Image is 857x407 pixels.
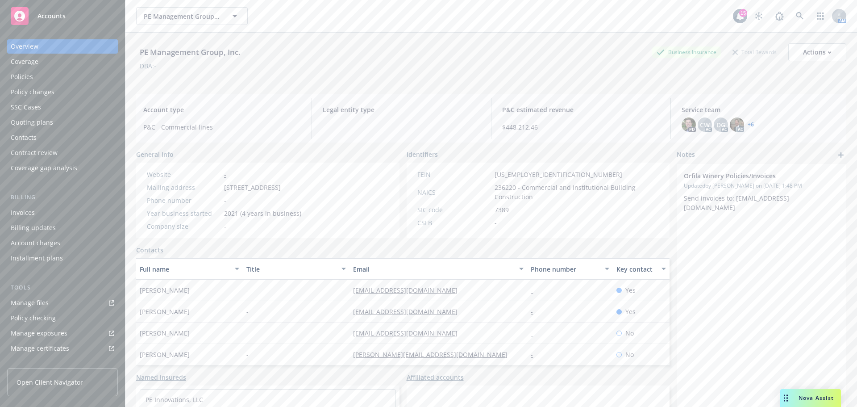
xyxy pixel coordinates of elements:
button: Phone number [527,258,612,280]
a: Switch app [811,7,829,25]
span: Yes [625,307,636,316]
a: - [531,329,540,337]
span: PE Management Group, Inc. [144,12,221,21]
a: Billing updates [7,221,118,235]
div: Drag to move [780,389,791,407]
a: [EMAIL_ADDRESS][DOMAIN_NAME] [353,307,465,316]
div: DBA: - [140,61,156,71]
a: Account charges [7,236,118,250]
button: Title [243,258,349,280]
a: [EMAIL_ADDRESS][DOMAIN_NAME] [353,286,465,294]
span: Identifiers [407,150,438,159]
span: Yes [625,285,636,295]
span: - [224,196,226,205]
a: Search [791,7,809,25]
span: Send invoices to: [EMAIL_ADDRESS][DOMAIN_NAME] [684,194,789,212]
div: Billing [7,193,118,202]
div: Year business started [147,209,220,218]
span: [STREET_ADDRESS] [224,183,281,192]
a: SSC Cases [7,100,118,114]
a: - [224,170,226,179]
span: Legal entity type [323,105,480,114]
a: Policy changes [7,85,118,99]
a: Coverage gap analysis [7,161,118,175]
div: Policies [11,70,33,84]
span: - [246,328,249,338]
a: Named insureds [136,373,186,382]
a: - [531,350,540,359]
span: Open Client Navigator [17,378,83,387]
div: Coverage gap analysis [11,161,77,175]
div: Total Rewards [728,46,781,58]
span: Nova Assist [799,394,834,402]
div: CSLB [417,218,491,227]
a: Contract review [7,146,118,160]
a: Stop snowing [750,7,768,25]
span: [PERSON_NAME] [140,285,190,295]
a: - [531,307,540,316]
span: $448,212.46 [502,122,660,132]
button: Key contact [613,258,670,280]
a: Overview [7,39,118,54]
button: Actions [788,43,846,61]
span: - [246,350,249,359]
div: Mailing address [147,183,220,192]
a: Accounts [7,4,118,29]
span: Notes [677,150,695,160]
div: Phone number [531,264,599,274]
div: Quoting plans [11,115,53,130]
div: Overview [11,39,38,54]
span: Service team [682,105,839,114]
div: Policy changes [11,85,54,99]
span: Orfila Winery Policies/Invoices [684,171,816,180]
span: [US_EMPLOYER_IDENTIFICATION_NUMBER] [495,170,622,179]
div: Billing updates [11,221,56,235]
a: Manage files [7,296,118,310]
div: Website [147,170,220,179]
a: Policies [7,70,118,84]
a: - [531,286,540,294]
button: Nova Assist [780,389,841,407]
span: No [625,350,634,359]
div: SSC Cases [11,100,41,114]
span: [PERSON_NAME] [140,350,190,359]
span: [PERSON_NAME] [140,328,190,338]
div: PE Management Group, Inc. [136,46,244,58]
div: Manage files [11,296,49,310]
div: Actions [803,44,832,61]
span: CW [700,120,710,130]
div: Phone number [147,196,220,205]
div: SIC code [417,205,491,214]
div: Manage claims [11,357,56,371]
a: Manage exposures [7,326,118,340]
div: Invoices [11,206,35,220]
div: Contract review [11,146,58,160]
span: - [323,122,480,132]
div: Tools [7,283,118,292]
div: Business Insurance [652,46,721,58]
a: Policy checking [7,311,118,325]
span: 7389 [495,205,509,214]
span: P&C estimated revenue [502,105,660,114]
div: Manage certificates [11,341,69,356]
div: Manage exposures [11,326,67,340]
div: Key contact [616,264,656,274]
div: Company size [147,222,220,231]
span: 236220 - Commercial and Institutional Building Construction [495,183,659,201]
a: +6 [748,122,754,127]
a: Manage certificates [7,341,118,356]
div: Coverage [11,55,38,69]
span: Accounts [37,13,66,20]
a: Manage claims [7,357,118,371]
a: Invoices [7,206,118,220]
a: Contacts [7,130,118,145]
span: P&C - Commercial lines [143,122,301,132]
div: Contacts [11,130,37,145]
span: - [246,307,249,316]
span: [PERSON_NAME] [140,307,190,316]
span: Updated by [PERSON_NAME] on [DATE] 1:48 PM [684,182,839,190]
img: photo [730,117,744,132]
button: Full name [136,258,243,280]
span: 2021 (4 years in business) [224,209,301,218]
